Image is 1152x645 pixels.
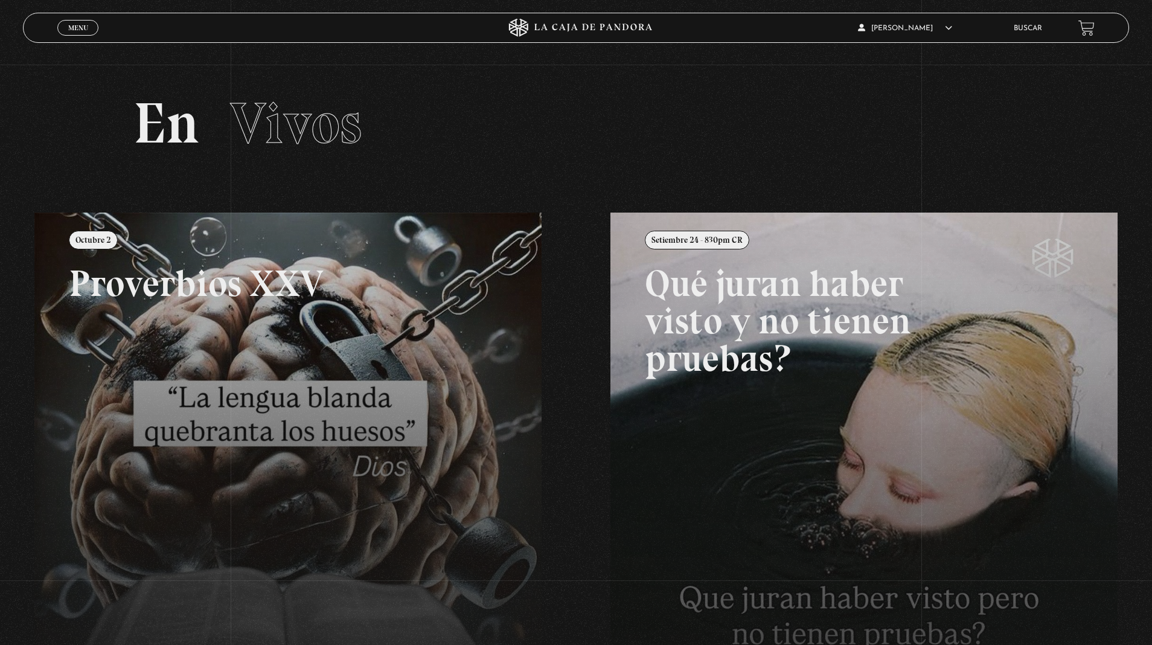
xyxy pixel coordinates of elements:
a: View your shopping cart [1078,20,1095,36]
span: [PERSON_NAME] [858,25,952,32]
a: Buscar [1014,25,1042,32]
span: Cerrar [64,34,92,43]
span: Vivos [230,89,362,158]
span: Menu [68,24,88,31]
h2: En [133,95,1018,152]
